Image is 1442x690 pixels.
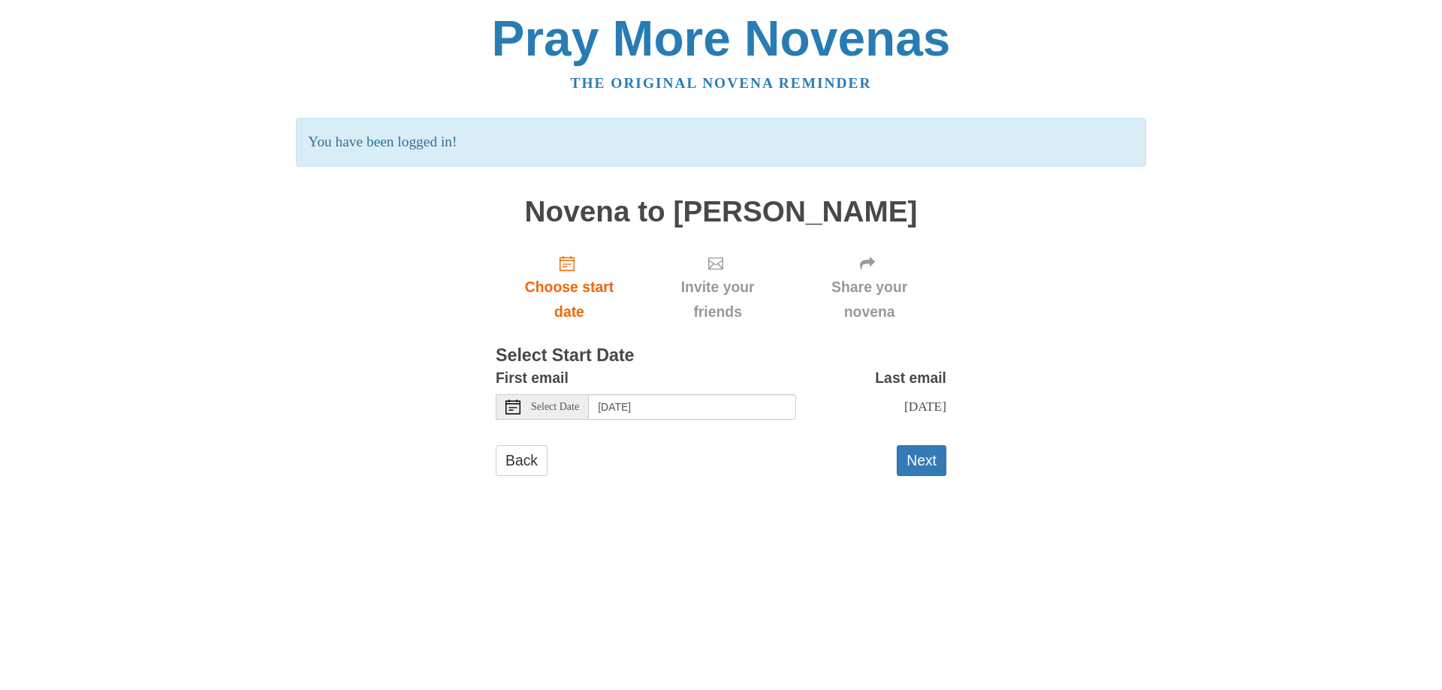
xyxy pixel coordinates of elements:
button: Next [897,445,946,476]
span: Choose start date [511,275,628,324]
a: Pray More Novenas [492,11,951,66]
a: Back [496,445,548,476]
div: Click "Next" to confirm your start date first. [792,243,946,332]
span: Share your novena [807,275,931,324]
p: You have been logged in! [296,118,1145,167]
h3: Select Start Date [496,346,946,366]
div: Click "Next" to confirm your start date first. [643,243,792,332]
span: Invite your friends [658,275,777,324]
span: Select Date [531,402,579,412]
h1: Novena to [PERSON_NAME] [496,196,946,228]
label: Last email [875,366,946,390]
a: Choose start date [496,243,643,332]
span: [DATE] [904,399,946,414]
label: First email [496,366,569,390]
a: The original novena reminder [571,75,872,91]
